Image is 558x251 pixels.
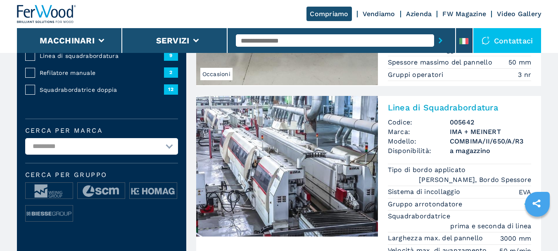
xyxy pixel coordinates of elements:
[200,68,233,80] span: Occasioni
[26,183,73,199] img: image
[40,52,164,60] span: Linea di squadrabordatura
[388,165,468,175] p: Tipo di bordo applicato
[40,36,95,45] button: Macchinari
[25,127,178,134] label: Cerca per marca
[450,146,532,155] span: a magazzino
[388,103,532,112] h2: Linea di Squadrabordatura
[526,193,547,214] a: sharethis
[419,175,531,184] em: [PERSON_NAME], Bordo Spessore
[156,36,190,45] button: Servizi
[450,127,532,136] h3: IMA + MEINERT
[518,70,531,79] em: 3 nr
[164,67,178,77] span: 2
[482,36,490,45] img: Contattaci
[450,117,532,127] h3: 005642
[40,69,164,77] span: Refilatore manuale
[196,96,378,237] img: Linea di Squadrabordatura IMA + MEINERT COMBIMA/II/650/A/R3
[388,136,450,146] span: Modello:
[17,5,76,23] img: Ferwood
[406,10,432,18] a: Azienda
[450,136,532,146] h3: COMBIMA/II/650/A/R3
[130,183,177,199] img: image
[442,10,486,18] a: FW Magazine
[388,58,495,67] p: Spessore massimo del pannello
[164,84,178,94] span: 12
[473,28,541,53] div: Contattaci
[25,172,178,178] span: Cerca per Gruppo
[40,86,164,94] span: Squadrabordatrice doppia
[523,214,552,245] iframe: Chat
[388,187,463,196] p: Sistema di incollaggio
[497,10,541,18] a: Video Gallery
[434,31,447,50] button: submit-button
[388,127,450,136] span: Marca:
[388,117,450,127] span: Codice:
[450,221,531,231] em: prima e seconda di linea
[388,146,450,155] span: Disponibilità:
[388,200,463,209] p: Gruppo arrotondatore
[388,234,485,243] p: Larghezza max. del pannello
[500,234,532,243] em: 3000 mm
[363,10,395,18] a: Vendiamo
[78,183,125,199] img: image
[306,7,351,21] a: Compriamo
[164,50,178,60] span: 9
[519,187,532,197] em: EVA
[508,57,531,67] em: 50 mm
[388,212,453,221] p: Squadrabordatrice
[388,70,446,79] p: Gruppi operatori
[26,206,73,222] img: image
